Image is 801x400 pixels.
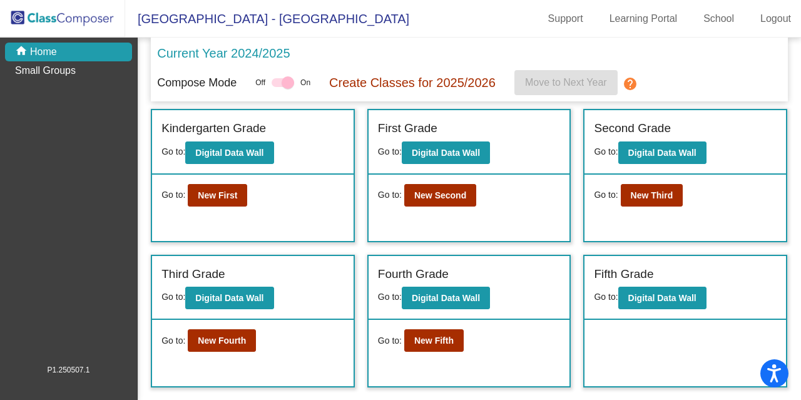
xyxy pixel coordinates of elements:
b: Digital Data Wall [195,293,263,303]
b: New Fifth [414,336,454,346]
span: Go to: [161,188,185,202]
button: New Third [621,184,683,207]
span: Go to: [378,292,402,302]
span: Go to: [161,334,185,347]
button: Digital Data Wall [185,141,273,164]
b: Digital Data Wall [628,293,696,303]
a: Support [538,9,593,29]
span: On [300,77,310,88]
button: Digital Data Wall [618,141,707,164]
button: New Second [404,184,476,207]
label: First Grade [378,120,437,138]
label: Fifth Grade [594,265,653,284]
span: [GEOGRAPHIC_DATA] - [GEOGRAPHIC_DATA] [125,9,409,29]
button: New Fourth [188,329,256,352]
span: Move to Next Year [525,77,607,88]
button: Digital Data Wall [618,287,707,309]
mat-icon: home [15,44,30,59]
button: Move to Next Year [514,70,618,95]
a: School [693,9,744,29]
label: Second Grade [594,120,671,138]
a: Learning Portal [599,9,688,29]
button: Digital Data Wall [185,287,273,309]
span: Go to: [594,188,618,202]
span: Go to: [378,334,402,347]
p: Home [30,44,57,59]
p: Small Groups [15,63,76,78]
p: Create Classes for 2025/2026 [329,73,496,92]
b: New Third [631,190,673,200]
b: Digital Data Wall [412,148,480,158]
p: Compose Mode [157,74,237,91]
b: Digital Data Wall [628,148,696,158]
a: Logout [750,9,801,29]
p: Current Year 2024/2025 [157,44,290,63]
b: Digital Data Wall [195,148,263,158]
mat-icon: help [623,76,638,91]
b: New Second [414,190,466,200]
button: Digital Data Wall [402,141,490,164]
b: New Fourth [198,336,246,346]
b: New First [198,190,237,200]
label: Fourth Grade [378,265,449,284]
span: Go to: [594,292,618,302]
span: Go to: [161,292,185,302]
label: Third Grade [161,265,225,284]
button: New Fifth [404,329,464,352]
span: Go to: [594,146,618,156]
span: Go to: [378,146,402,156]
span: Off [255,77,265,88]
span: Go to: [378,188,402,202]
button: New First [188,184,247,207]
button: Digital Data Wall [402,287,490,309]
span: Go to: [161,146,185,156]
b: Digital Data Wall [412,293,480,303]
label: Kindergarten Grade [161,120,266,138]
